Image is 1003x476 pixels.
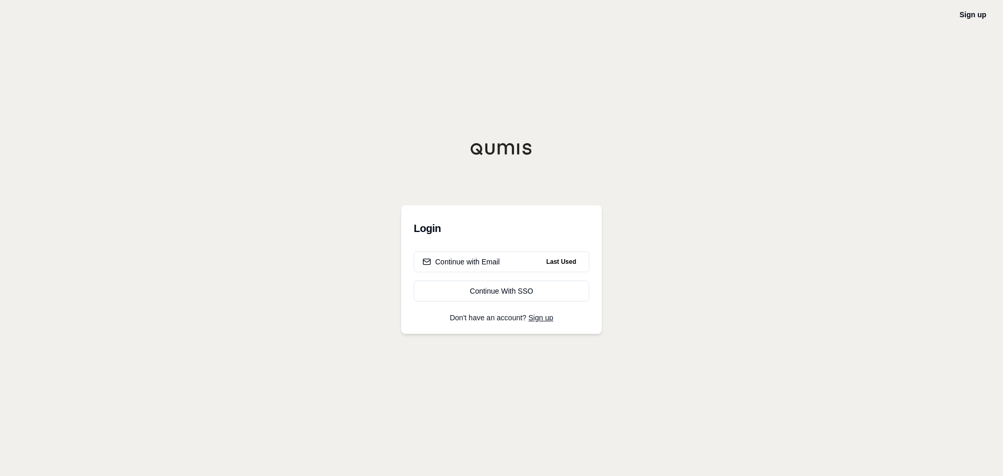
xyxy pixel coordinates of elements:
[960,10,986,19] a: Sign up
[414,314,589,321] p: Don't have an account?
[414,218,589,239] h3: Login
[414,251,589,272] button: Continue with EmailLast Used
[529,314,553,322] a: Sign up
[470,143,533,155] img: Qumis
[542,256,580,268] span: Last Used
[423,286,580,296] div: Continue With SSO
[414,281,589,301] a: Continue With SSO
[423,257,500,267] div: Continue with Email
